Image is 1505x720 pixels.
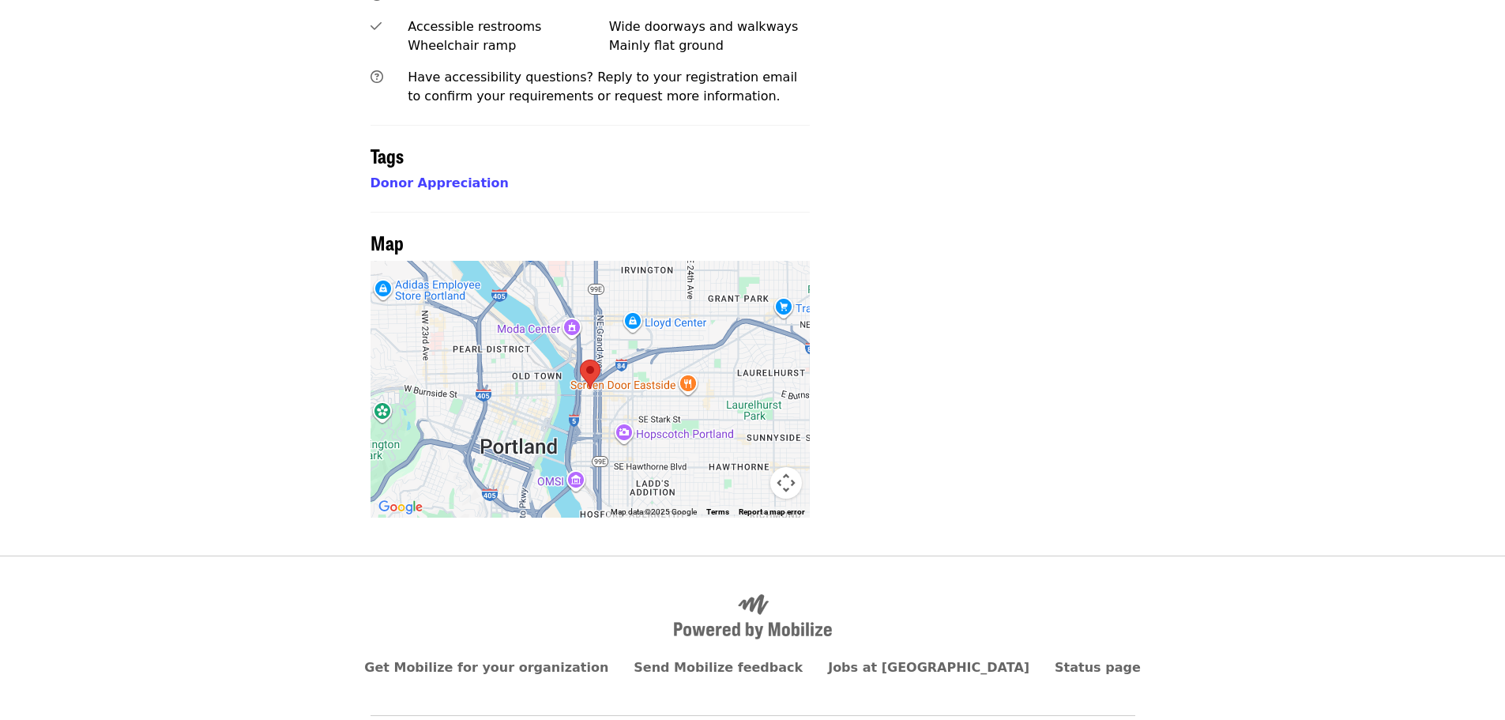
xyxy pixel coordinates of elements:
[371,141,404,169] span: Tags
[408,70,797,104] span: Have accessibility questions? Reply to your registration email to confirm your requirements or re...
[828,660,1029,675] a: Jobs at [GEOGRAPHIC_DATA]
[371,70,383,85] i: question-circle icon
[374,497,427,518] a: Open this area in Google Maps (opens a new window)
[371,658,1135,677] nav: Primary footer navigation
[611,507,697,516] span: Map data ©2025 Google
[739,507,805,516] a: Report a map error
[706,507,729,516] a: Terms (opens in new tab)
[371,175,509,190] a: Donor Appreciation
[1055,660,1141,675] a: Status page
[374,497,427,518] img: Google
[634,660,803,675] a: Send Mobilize feedback
[408,36,609,55] div: Wheelchair ramp
[609,17,811,36] div: Wide doorways and walkways
[770,467,802,499] button: Map camera controls
[408,17,609,36] div: Accessible restrooms
[371,228,404,256] span: Map
[371,19,382,34] i: check icon
[609,36,811,55] div: Mainly flat ground
[364,660,608,675] a: Get Mobilize for your organization
[674,594,832,640] img: Powered by Mobilize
